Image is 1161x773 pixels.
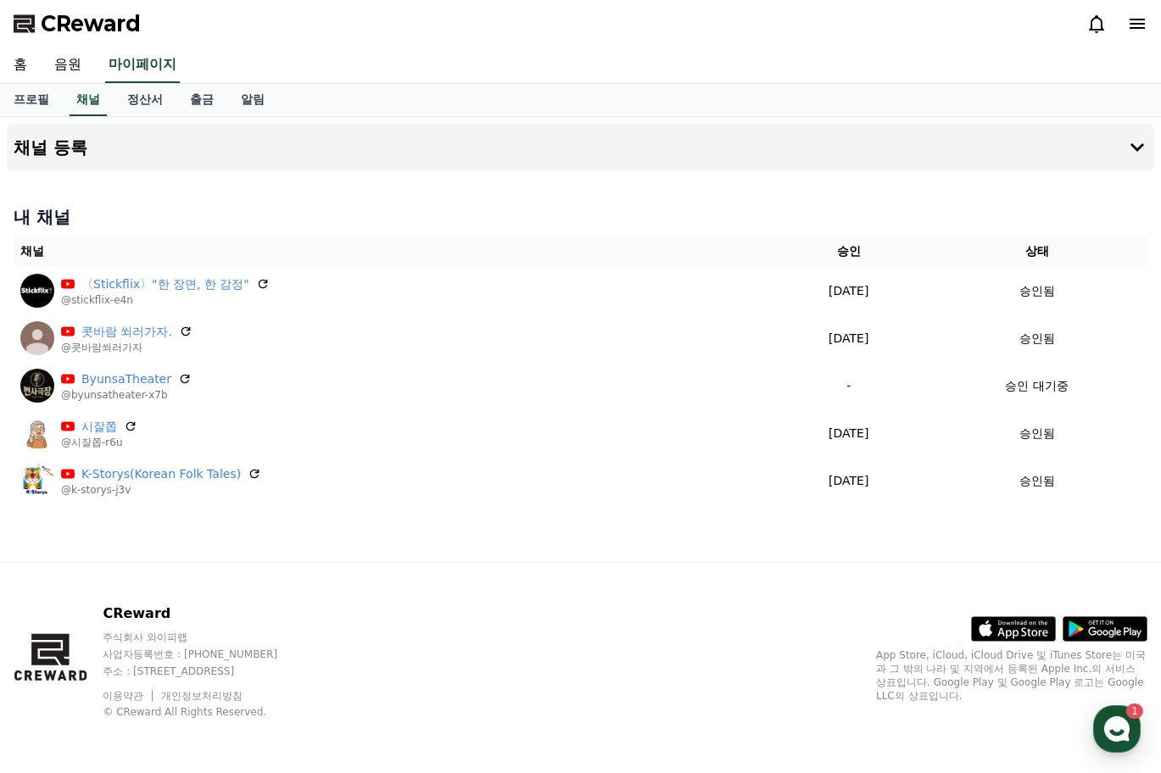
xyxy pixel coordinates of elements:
img: K-Storys(Korean Folk Tales) [20,464,54,498]
p: @k-storys-j3v [61,483,261,497]
p: App Store, iCloud, iCloud Drive 및 iTunes Store는 미국과 그 밖의 나라 및 지역에서 등록된 Apple Inc.의 서비스 상표입니다. Goo... [876,648,1147,703]
p: 사업자등록번호 : [PHONE_NUMBER] [103,648,310,661]
img: ByunsaTheater [20,369,54,403]
p: @시잘쫍-r6u [61,436,137,449]
span: CReward [41,10,141,37]
img: 콧바람 쐬러가자. [20,321,54,355]
p: @stickflix-e4n [61,293,270,307]
p: 승인 대기중 [1005,377,1068,395]
p: @콧바람쐬러가자 [61,341,193,354]
p: 승인됨 [1019,330,1055,348]
a: 정산서 [114,84,176,116]
p: 주소 : [STREET_ADDRESS] [103,665,310,678]
img: 시잘쫍 [20,416,54,450]
p: 승인됨 [1019,425,1055,442]
a: 시잘쫍 [81,418,117,436]
a: 콧바람 쐬러가자. [81,323,172,341]
a: CReward [14,10,141,37]
h4: 내 채널 [14,205,1147,229]
a: 〈Stickflix〉"한 장면, 한 감정" [81,275,249,293]
a: 개인정보처리방침 [161,690,243,702]
a: K-Storys(Korean Folk Tales) [81,465,241,483]
a: 음원 [41,47,95,83]
a: 이용약관 [103,690,156,702]
button: 채널 등록 [7,124,1154,171]
p: [DATE] [778,472,919,490]
p: @byunsatheater-x7b [61,388,192,402]
p: 승인됨 [1019,472,1055,490]
p: [DATE] [778,282,919,300]
a: 알림 [227,84,278,116]
p: [DATE] [778,425,919,442]
p: - [778,377,919,395]
a: 마이페이지 [105,47,180,83]
a: ByunsaTheater [81,370,171,388]
a: 출금 [176,84,227,116]
h4: 채널 등록 [14,138,87,157]
a: 채널 [70,84,107,116]
p: CReward [103,603,310,624]
p: [DATE] [778,330,919,348]
p: 주식회사 와이피랩 [103,631,310,644]
p: 승인됨 [1019,282,1055,300]
th: 승인 [771,236,926,267]
img: 〈Stickflix〉"한 장면, 한 감정" [20,274,54,308]
th: 채널 [14,236,771,267]
th: 상태 [926,236,1147,267]
p: © CReward All Rights Reserved. [103,705,310,719]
